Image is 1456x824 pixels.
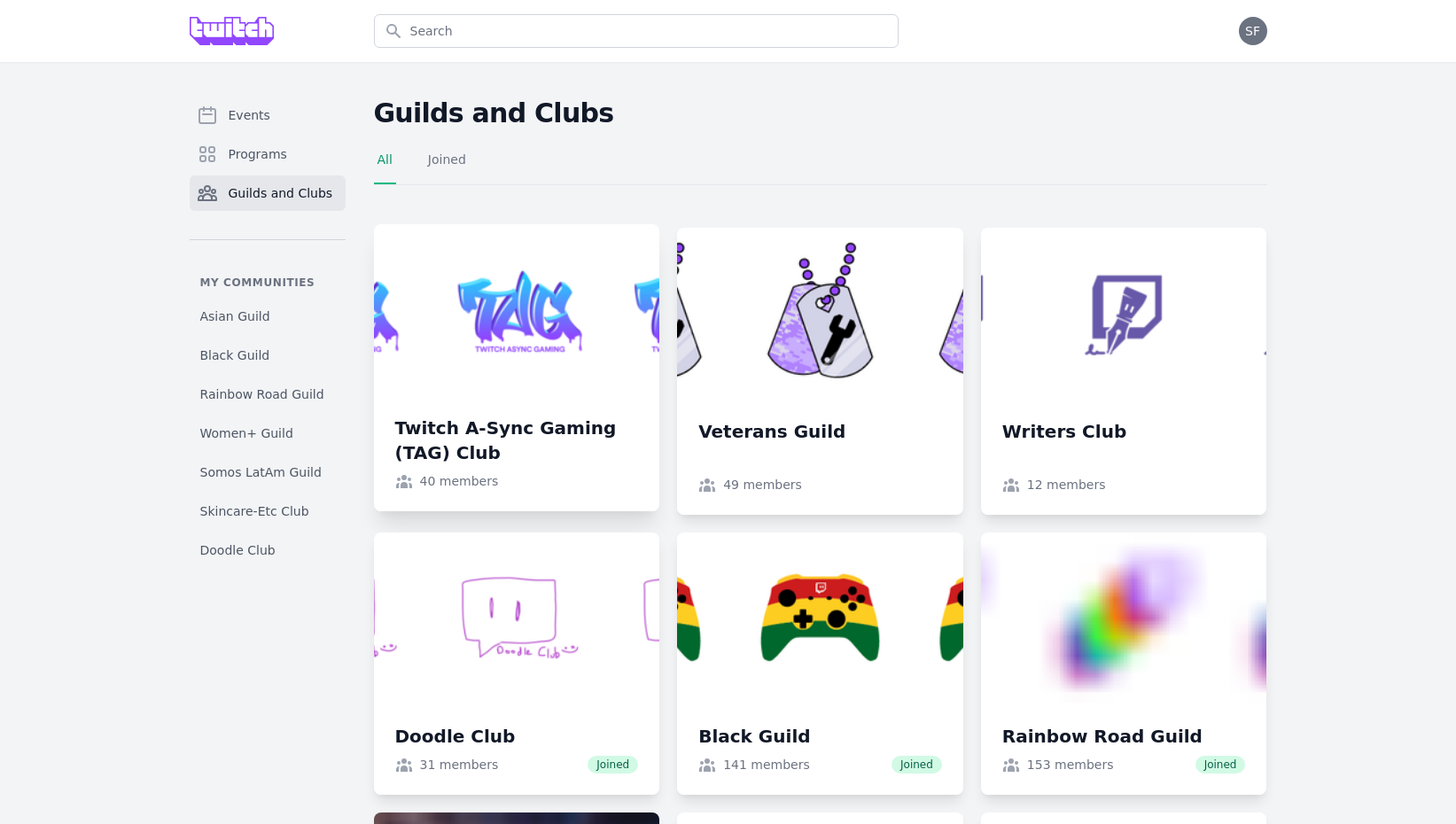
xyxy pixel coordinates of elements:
span: Doodle Club [200,541,276,559]
a: Somos LatAm Guild [190,456,346,488]
span: Skincare-Etc Club [200,502,309,520]
a: Events [190,97,346,133]
span: Asian Guild [200,307,270,325]
a: Rainbow Road Guild [190,378,346,410]
span: Rainbow Road Guild [200,385,324,403]
a: Programs [190,136,346,172]
a: Asian Guild [190,300,346,332]
span: SF [1245,25,1260,37]
a: Skincare-Etc Club [190,495,346,527]
button: SF [1239,17,1267,45]
img: Grove [190,17,275,45]
span: Events [229,106,270,124]
a: Guilds and Clubs [190,175,346,211]
span: Black Guild [200,346,270,364]
h2: Guilds and Clubs [374,97,1267,129]
a: Black Guild [190,339,346,371]
span: Somos LatAm Guild [200,463,322,481]
a: Women+ Guild [190,417,346,449]
a: All [374,151,396,184]
a: Doodle Club [190,534,346,566]
a: Joined [424,151,470,184]
p: My communities [190,276,346,290]
span: Programs [229,145,287,163]
span: Women+ Guild [200,424,293,442]
input: Search [374,14,899,48]
span: Guilds and Clubs [229,184,333,202]
nav: Sidebar [190,97,346,566]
